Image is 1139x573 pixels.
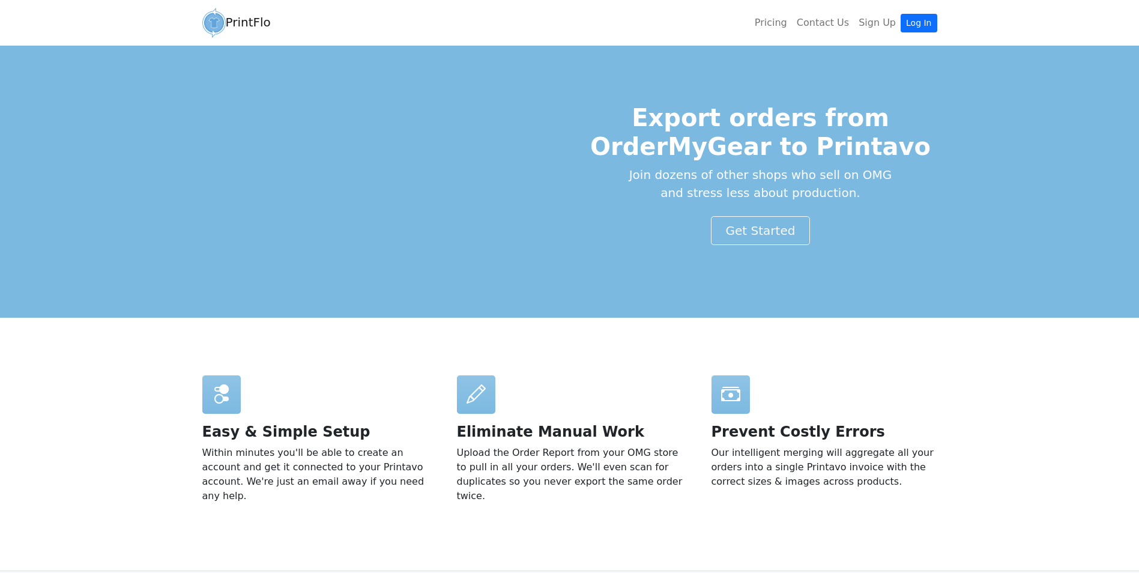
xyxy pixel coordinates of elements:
[711,423,937,441] h2: Prevent Costly Errors
[202,446,428,503] p: Within minutes you'll be able to create an account and get it connected to your Printavo account....
[202,8,226,38] img: circular_logo-4a08d987a9942ce4795adb5847083485d81243b80dbf4c7330427bb863ee0966.png
[584,166,937,202] p: Join dozens of other shops who sell on OMG and stress less about production.
[750,11,792,35] a: Pricing
[711,216,811,245] a: Get Started
[202,423,428,441] h2: Easy & Simple Setup
[901,14,937,32] a: Log In
[792,11,854,35] a: Contact Us
[711,446,937,489] p: Our intelligent merging will aggregate all your orders into a single Printavo invoice with the co...
[457,446,683,503] p: Upload the Order Report from your OMG store to pull in all your orders. We'll even scan for dupli...
[854,11,901,35] a: Sign Up
[584,103,937,161] h1: Export orders from OrderMyGear to Printavo
[202,5,271,41] a: PrintFlo
[457,423,683,441] h2: Eliminate Manual Work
